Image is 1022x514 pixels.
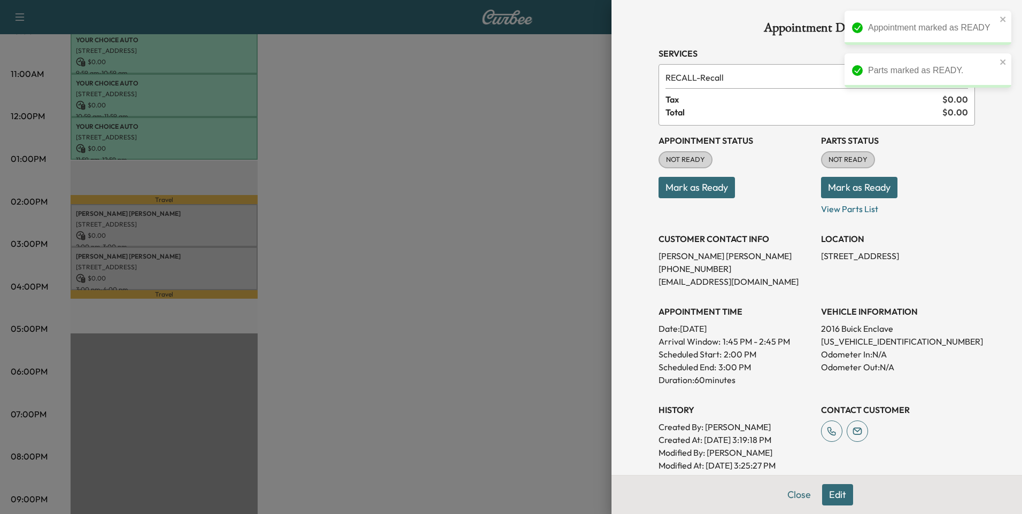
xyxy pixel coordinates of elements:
[665,106,942,119] span: Total
[868,64,996,77] div: Parts marked as READY.
[821,232,975,245] h3: LOCATION
[659,373,812,386] p: Duration: 60 minutes
[821,134,975,147] h3: Parts Status
[821,361,975,373] p: Odometer Out: N/A
[821,177,897,198] button: Mark as Ready
[659,459,812,472] p: Modified At : [DATE] 3:25:27 PM
[659,232,812,245] h3: CUSTOMER CONTACT INFO
[659,348,722,361] p: Scheduled Start:
[822,154,874,165] span: NOT READY
[659,275,812,288] p: [EMAIL_ADDRESS][DOMAIN_NAME]
[659,21,975,38] h1: Appointment Details
[822,484,853,505] button: Edit
[821,335,975,348] p: [US_VEHICLE_IDENTIFICATION_NUMBER]
[660,154,711,165] span: NOT READY
[665,71,938,84] span: Recall
[659,335,812,348] p: Arrival Window:
[659,403,812,416] h3: History
[659,262,812,275] p: [PHONE_NUMBER]
[1000,15,1007,24] button: close
[723,335,790,348] span: 1:45 PM - 2:45 PM
[1000,58,1007,66] button: close
[821,198,975,215] p: View Parts List
[659,47,975,60] h3: Services
[659,433,812,446] p: Created At : [DATE] 3:19:18 PM
[868,21,996,34] div: Appointment marked as READY
[659,134,812,147] h3: Appointment Status
[724,348,756,361] p: 2:00 PM
[780,484,818,505] button: Close
[821,348,975,361] p: Odometer In: N/A
[821,403,975,416] h3: CONTACT CUSTOMER
[821,250,975,262] p: [STREET_ADDRESS]
[659,420,812,433] p: Created By : [PERSON_NAME]
[665,93,942,106] span: Tax
[942,93,968,106] span: $ 0.00
[659,177,735,198] button: Mark as Ready
[821,322,975,335] p: 2016 Buick Enclave
[659,305,812,318] h3: APPOINTMENT TIME
[821,305,975,318] h3: VEHICLE INFORMATION
[942,106,968,119] span: $ 0.00
[659,322,812,335] p: Date: [DATE]
[718,361,751,373] p: 3:00 PM
[659,250,812,262] p: [PERSON_NAME] [PERSON_NAME]
[659,446,812,459] p: Modified By : [PERSON_NAME]
[659,361,716,373] p: Scheduled End:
